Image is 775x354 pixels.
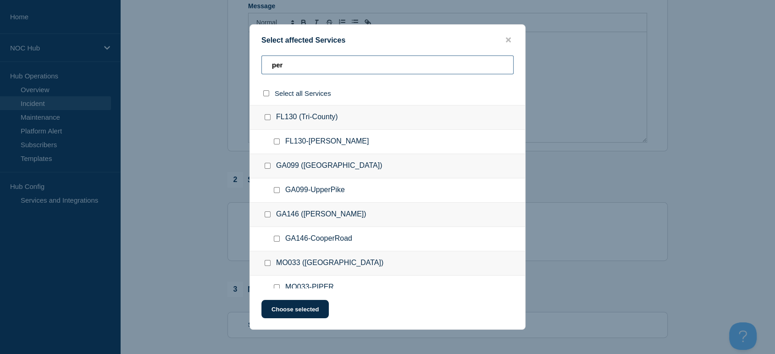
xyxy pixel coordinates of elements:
[274,284,280,290] input: MO033-PIPER checkbox
[261,300,329,318] button: Choose selected
[285,137,369,146] span: FL130-[PERSON_NAME]
[274,187,280,193] input: GA099-UpperPike checkbox
[261,55,514,74] input: Search
[285,234,352,243] span: GA146-CooperRoad
[285,283,334,292] span: MO033-PIPER
[274,138,280,144] input: FL130-Perry checkbox
[265,114,271,120] input: FL130 (Tri-County) checkbox
[250,251,525,276] div: MO033 ([GEOGRAPHIC_DATA])
[285,186,345,195] span: GA099-UpperPike
[250,36,525,44] div: Select affected Services
[265,260,271,266] input: MO033 (Osage Valley) checkbox
[265,211,271,217] input: GA146 (Mitchell) checkbox
[503,36,514,44] button: close button
[265,163,271,169] input: GA099 (Southern Rivers) checkbox
[250,154,525,178] div: GA099 ([GEOGRAPHIC_DATA])
[263,90,269,96] input: select all checkbox
[274,236,280,242] input: GA146-CooperRoad checkbox
[275,89,331,97] span: Select all Services
[250,203,525,227] div: GA146 ([PERSON_NAME])
[250,105,525,130] div: FL130 (Tri-County)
